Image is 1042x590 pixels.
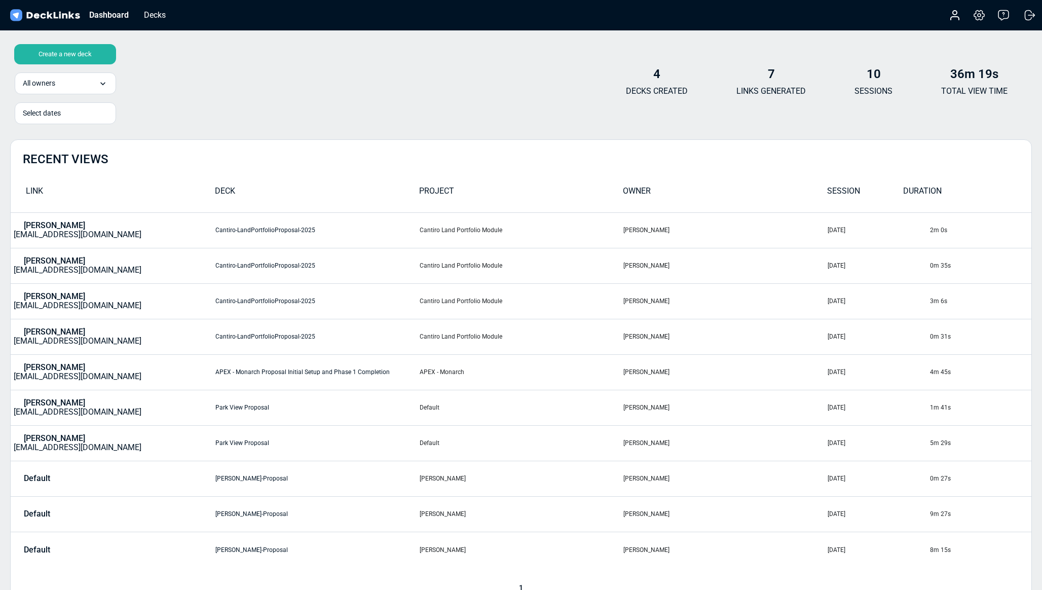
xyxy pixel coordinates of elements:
[215,262,315,269] a: Cantiro-LandPortfolioProposal-2025
[419,319,623,354] td: Cantiro Land Portfolio Module
[930,261,1031,270] div: 0m 35s
[419,496,623,532] td: [PERSON_NAME]
[8,8,82,23] img: DeckLinks
[930,367,1031,377] div: 4m 45s
[623,532,827,567] td: [PERSON_NAME]
[419,185,623,203] div: PROJECT
[15,72,116,94] div: All owners
[623,354,827,390] td: [PERSON_NAME]
[11,434,164,452] a: [PERSON_NAME][EMAIL_ADDRESS][DOMAIN_NAME]
[623,283,827,319] td: [PERSON_NAME]
[11,363,164,381] a: [PERSON_NAME][EMAIL_ADDRESS][DOMAIN_NAME]
[139,9,171,21] div: Decks
[24,256,85,266] p: [PERSON_NAME]
[23,108,108,119] div: Select dates
[419,390,623,425] td: Default
[828,545,928,555] div: [DATE]
[828,474,928,483] div: [DATE]
[930,438,1031,448] div: 5m 29s
[768,67,775,81] b: 7
[623,248,827,283] td: [PERSON_NAME]
[930,474,1031,483] div: 0m 27s
[867,67,881,81] b: 10
[623,390,827,425] td: [PERSON_NAME]
[24,545,50,555] p: Default
[903,185,979,203] div: DURATION
[11,185,215,203] div: LINK
[828,509,928,519] div: [DATE]
[623,185,827,203] div: OWNER
[941,85,1008,97] p: TOTAL VIEW TIME
[215,368,390,376] a: APEX - Monarch Proposal Initial Setup and Phase 1 Completion
[215,185,419,203] div: DECK
[11,327,164,346] a: [PERSON_NAME][EMAIL_ADDRESS][DOMAIN_NAME]
[23,152,108,167] h2: RECENT VIEWS
[419,425,623,461] td: Default
[24,292,85,301] p: [PERSON_NAME]
[827,185,903,203] div: SESSION
[24,398,85,408] p: [PERSON_NAME]
[11,398,164,417] a: [PERSON_NAME][EMAIL_ADDRESS][DOMAIN_NAME]
[828,367,928,377] div: [DATE]
[11,256,164,275] a: [PERSON_NAME][EMAIL_ADDRESS][DOMAIN_NAME]
[626,85,688,97] p: DECKS CREATED
[24,221,85,230] p: [PERSON_NAME]
[419,248,623,283] td: Cantiro Land Portfolio Module
[215,404,269,411] a: Park View Proposal
[11,509,164,519] a: Default
[736,85,806,97] p: LINKS GENERATED
[930,332,1031,341] div: 0m 31s
[215,298,315,305] a: Cantiro-LandPortfolioProposal-2025
[24,363,85,372] p: [PERSON_NAME]
[11,474,164,483] a: Default
[930,403,1031,412] div: 1m 41s
[930,509,1031,519] div: 9m 27s
[24,509,50,519] p: Default
[14,327,141,346] div: [EMAIL_ADDRESS][DOMAIN_NAME]
[623,496,827,532] td: [PERSON_NAME]
[828,261,928,270] div: [DATE]
[14,221,141,239] div: [EMAIL_ADDRESS][DOMAIN_NAME]
[11,221,164,239] a: [PERSON_NAME][EMAIL_ADDRESS][DOMAIN_NAME]
[215,333,315,340] a: Cantiro-LandPortfolioProposal-2025
[215,439,269,447] a: Park View Proposal
[419,212,623,248] td: Cantiro Land Portfolio Module
[14,363,141,381] div: [EMAIL_ADDRESS][DOMAIN_NAME]
[215,546,288,554] a: [PERSON_NAME]-Proposal
[854,85,892,97] p: SESSIONS
[14,434,141,452] div: [EMAIL_ADDRESS][DOMAIN_NAME]
[930,297,1031,306] div: 3m 6s
[24,434,85,443] p: [PERSON_NAME]
[828,332,928,341] div: [DATE]
[828,438,928,448] div: [DATE]
[623,319,827,354] td: [PERSON_NAME]
[14,256,141,275] div: [EMAIL_ADDRESS][DOMAIN_NAME]
[14,292,141,310] div: [EMAIL_ADDRESS][DOMAIN_NAME]
[828,403,928,412] div: [DATE]
[11,292,164,310] a: [PERSON_NAME][EMAIL_ADDRESS][DOMAIN_NAME]
[14,398,141,417] div: [EMAIL_ADDRESS][DOMAIN_NAME]
[623,425,827,461] td: [PERSON_NAME]
[419,461,623,496] td: [PERSON_NAME]
[930,226,1031,235] div: 2m 0s
[419,354,623,390] td: APEX - Monarch
[623,461,827,496] td: [PERSON_NAME]
[215,475,288,482] a: [PERSON_NAME]-Proposal
[828,226,928,235] div: [DATE]
[419,532,623,567] td: [PERSON_NAME]
[14,44,116,64] div: Create a new deck
[653,67,660,81] b: 4
[215,510,288,518] a: [PERSON_NAME]-Proposal
[623,212,827,248] td: [PERSON_NAME]
[930,545,1031,555] div: 8m 15s
[24,474,50,483] p: Default
[828,297,928,306] div: [DATE]
[215,227,315,234] a: Cantiro-LandPortfolioProposal-2025
[419,283,623,319] td: Cantiro Land Portfolio Module
[24,327,85,337] p: [PERSON_NAME]
[950,67,998,81] b: 36m 19s
[84,9,134,21] div: Dashboard
[11,545,164,555] a: Default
